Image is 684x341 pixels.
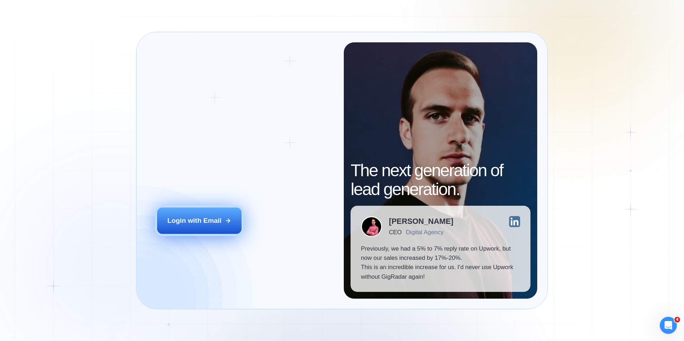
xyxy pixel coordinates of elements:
[660,317,677,334] iframe: Intercom live chat
[389,217,454,225] div: [PERSON_NAME]
[167,216,222,225] div: Login with Email
[406,229,444,236] div: Digital Agency
[361,244,520,282] p: Previously, we had a 5% to 7% reply rate on Upwork, but now our sales increased by 17%-20%. This ...
[157,208,242,234] button: Login with Email
[389,229,401,236] div: CEO
[674,317,680,322] span: 4
[351,161,530,199] h2: The next generation of lead generation.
